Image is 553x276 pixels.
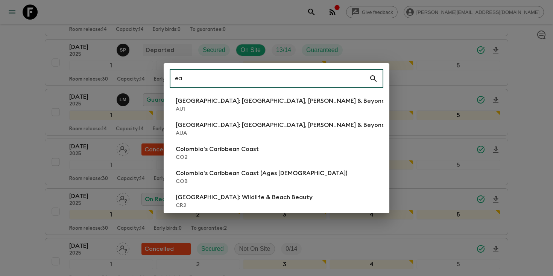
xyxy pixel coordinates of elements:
input: Search adventures... [170,68,369,89]
p: COB [176,178,347,185]
p: Colombia’s Caribbean Coast (Ages [DEMOGRAPHIC_DATA]) [176,169,347,178]
p: [GEOGRAPHIC_DATA]: [GEOGRAPHIC_DATA], [PERSON_NAME] & Beyond (Ages [DEMOGRAPHIC_DATA]) [176,120,474,130]
p: Colombia’s Caribbean Coast [176,145,259,154]
p: AUA [176,130,474,137]
p: [GEOGRAPHIC_DATA]: Wildlife & Beach Beauty [176,193,313,202]
p: [GEOGRAPHIC_DATA]: [GEOGRAPHIC_DATA], [PERSON_NAME] & Beyond [176,96,385,105]
p: AU1 [176,105,385,113]
p: CO2 [176,154,259,161]
p: CR2 [176,202,313,209]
